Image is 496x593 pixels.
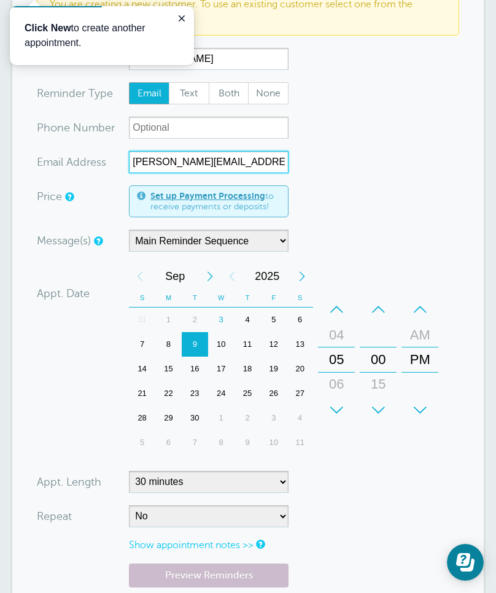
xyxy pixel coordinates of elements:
[182,357,208,381] div: 16
[208,357,234,381] div: Wednesday, September 17
[322,372,351,397] div: 06
[208,308,234,332] div: 3
[287,406,313,430] div: 4
[322,347,351,372] div: 05
[208,430,234,455] div: Wednesday, October 8
[58,157,87,168] span: il Add
[287,430,313,455] div: Saturday, October 11
[208,308,234,332] div: Today, Wednesday, September 3
[129,82,169,104] label: Email
[360,297,397,422] div: Minutes
[234,430,261,455] div: Thursday, October 9
[37,288,90,299] label: Appt. Date
[57,122,88,133] span: ne Nu
[248,82,289,104] label: None
[65,193,72,201] a: An optional price for the appointment. If you set a price, you can include a payment link in your...
[182,430,208,455] div: Tuesday, October 7
[322,397,351,421] div: 07
[234,381,261,406] div: Thursday, September 25
[155,308,182,332] div: Monday, September 1
[208,406,234,430] div: Wednesday, October 1
[37,191,62,202] label: Price
[94,237,101,245] a: Simple templates and custom messages will use the reminder schedule set under Settings > Reminder...
[155,357,182,381] div: Monday, September 15
[234,308,261,332] div: Thursday, September 4
[234,308,261,332] div: 4
[130,83,169,104] span: Email
[363,397,393,421] div: 30
[182,332,208,357] div: Tuesday, September 9
[287,308,313,332] div: 6
[129,357,155,381] div: Sunday, September 14
[155,357,182,381] div: 15
[234,332,261,357] div: 11
[155,430,182,455] div: 6
[249,83,288,104] span: None
[243,264,291,289] span: 2025
[208,332,234,357] div: 10
[37,122,57,133] span: Pho
[199,264,221,289] div: Next Month
[182,381,208,406] div: Tuesday, September 23
[129,289,155,308] th: S
[10,6,194,65] iframe: tooltip
[287,381,313,406] div: 27
[287,332,313,357] div: Saturday, September 13
[208,357,234,381] div: 17
[287,308,313,332] div: Saturday, September 6
[150,191,281,212] span: to receive payments or deposits!
[155,381,182,406] div: 22
[260,332,287,357] div: 12
[287,332,313,357] div: 13
[208,430,234,455] div: 8
[37,476,101,487] label: Appt. Length
[260,381,287,406] div: Friday, September 26
[405,347,435,372] div: PM
[129,430,155,455] div: Sunday, October 5
[37,117,129,139] div: mber
[129,357,155,381] div: 14
[15,15,169,44] p: to create another appointment.
[155,406,182,430] div: 29
[182,289,208,308] th: T
[209,83,249,104] span: Both
[155,289,182,308] th: M
[405,323,435,347] div: AM
[234,406,261,430] div: 2
[234,381,261,406] div: 25
[129,564,289,587] a: Preview Reminders
[129,381,155,406] div: 21
[221,264,243,289] div: Previous Year
[15,17,61,27] b: Click New
[182,430,208,455] div: 7
[287,289,313,308] th: S
[129,332,155,357] div: 7
[150,191,265,201] a: Set up Payment Processing
[182,308,208,332] div: 2
[208,332,234,357] div: Wednesday, September 10
[363,372,393,397] div: 15
[322,323,351,347] div: 04
[155,406,182,430] div: Monday, September 29
[129,264,151,289] div: Previous Month
[155,332,182,357] div: 8
[318,297,355,422] div: Hours
[256,540,263,548] a: Notes are for internal use only, and are not visible to your clients.
[169,82,209,104] label: Text
[208,381,234,406] div: Wednesday, September 24
[165,5,179,20] button: Close guide
[182,357,208,381] div: Tuesday, September 16
[37,511,72,522] label: Repeat
[363,347,393,372] div: 00
[260,332,287,357] div: Friday, September 12
[291,264,313,289] div: Next Year
[208,406,234,430] div: 1
[155,308,182,332] div: 1
[260,308,287,332] div: 5
[129,332,155,357] div: Sunday, September 7
[37,151,129,173] div: ress
[151,264,199,289] span: September
[234,357,261,381] div: 18
[287,381,313,406] div: Saturday, September 27
[260,357,287,381] div: 19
